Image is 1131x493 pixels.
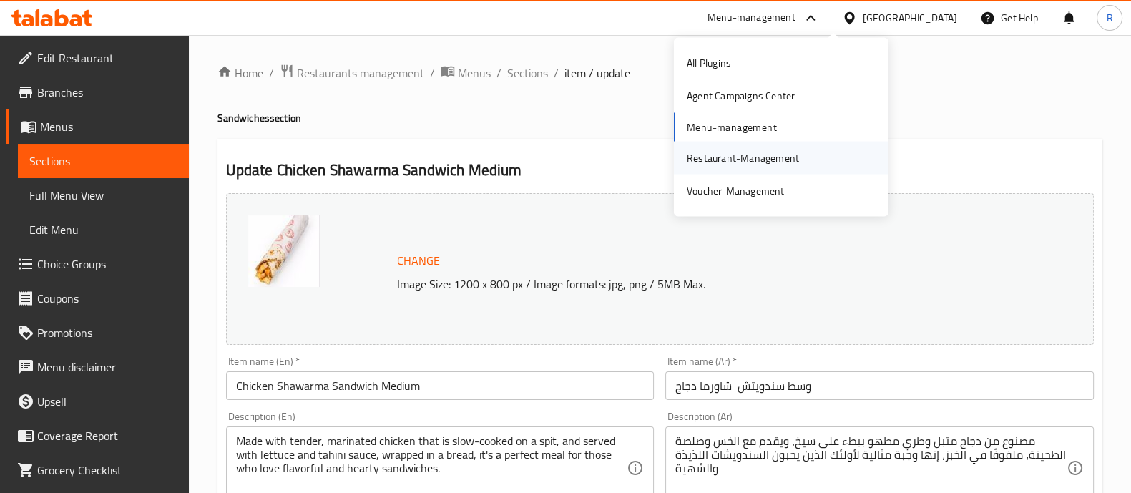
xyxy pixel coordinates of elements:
a: Restaurants management [280,64,424,82]
a: Upsell [6,384,189,419]
span: Menus [458,64,491,82]
a: Edit Menu [18,213,189,247]
div: [GEOGRAPHIC_DATA] [863,10,957,26]
input: Enter name Ar [665,371,1094,400]
span: Branches [37,84,177,101]
span: Menus [40,118,177,135]
a: Full Menu View [18,178,189,213]
img: Chicken_Shawarma_Sandwich638936950981997957.jpg [248,215,320,287]
p: Image Size: 1200 x 800 px / Image formats: jpg, png / 5MB Max. [391,275,1009,293]
a: Menus [441,64,491,82]
span: Promotions [37,324,177,341]
a: Menu disclaimer [6,350,189,384]
span: Upsell [37,393,177,410]
h4: Sandwiches section [217,111,1102,125]
a: Coupons [6,281,189,316]
nav: breadcrumb [217,64,1102,82]
span: Edit Restaurant [37,49,177,67]
span: Change [397,250,440,271]
a: Home [217,64,263,82]
span: Choice Groups [37,255,177,273]
span: Coupons [37,290,177,307]
a: Choice Groups [6,247,189,281]
span: Restaurants management [297,64,424,82]
span: R [1106,10,1112,26]
a: Sections [18,144,189,178]
a: Grocery Checklist [6,453,189,487]
a: Sections [507,64,548,82]
span: Menu disclaimer [37,358,177,376]
a: Promotions [6,316,189,350]
a: Coverage Report [6,419,189,453]
span: Coverage Report [37,427,177,444]
li: / [496,64,501,82]
button: Change [391,246,446,275]
a: Menus [6,109,189,144]
li: / [430,64,435,82]
span: Sections [29,152,177,170]
div: Voucher-Management [687,183,785,199]
a: Edit Restaurant [6,41,189,75]
div: Menu-management [708,9,795,26]
h2: Update Chicken Shawarma Sandwich Medium [226,160,1094,181]
a: Branches [6,75,189,109]
span: Edit Menu [29,221,177,238]
input: Enter name En [226,371,655,400]
span: Grocery Checklist [37,462,177,479]
div: Restaurant-Management [687,150,799,165]
li: / [554,64,559,82]
li: / [269,64,274,82]
span: item / update [564,64,630,82]
div: Agent Campaigns Center [687,88,795,104]
span: Full Menu View [29,187,177,204]
div: All Plugins [687,55,731,71]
